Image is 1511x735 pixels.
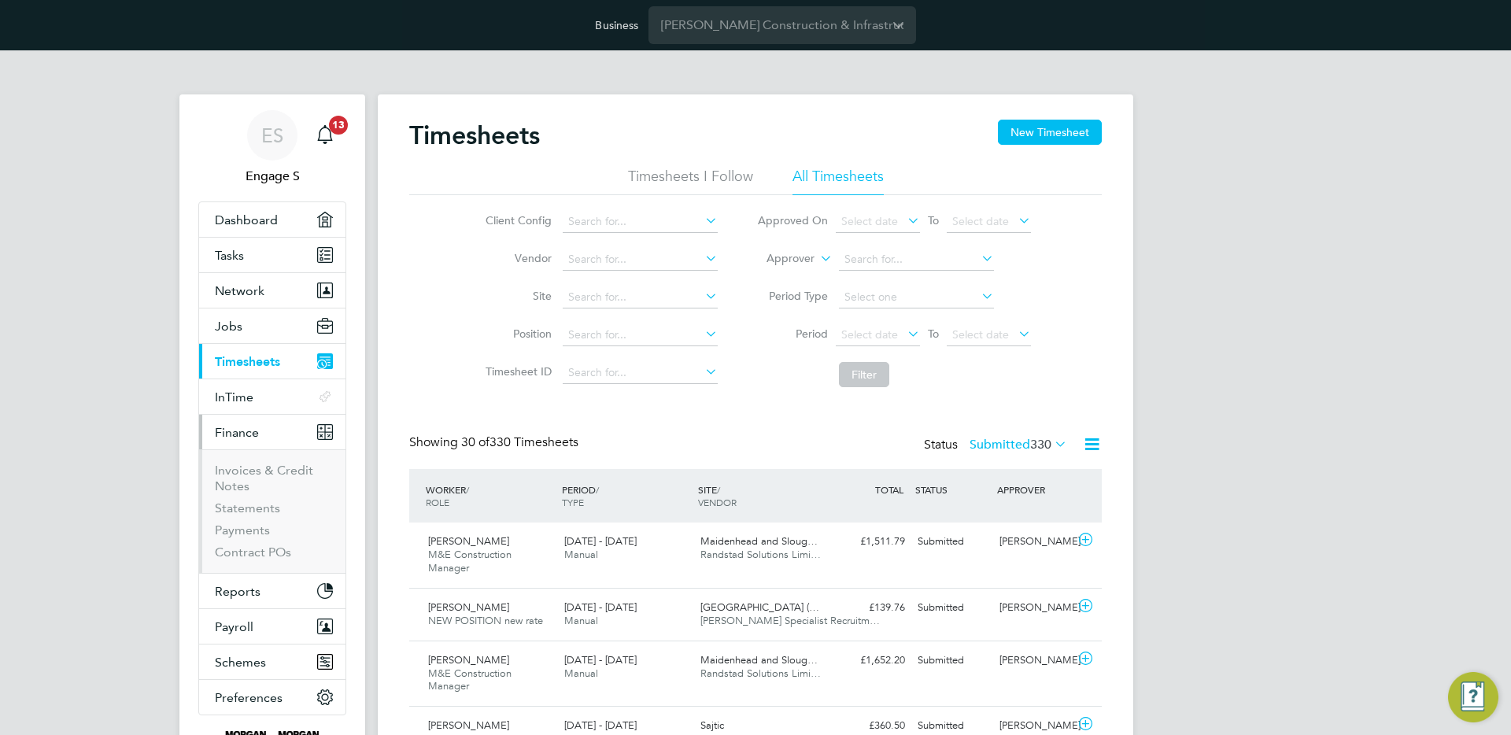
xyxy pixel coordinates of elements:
[700,653,818,667] span: Maidenhead and Sloug…
[428,614,543,627] span: NEW POSITION new rate
[993,529,1075,555] div: [PERSON_NAME]
[199,344,345,379] button: Timesheets
[428,548,512,574] span: M&E Construction Manager
[199,449,345,573] div: Finance
[839,286,994,308] input: Select one
[911,529,993,555] div: Submitted
[422,475,558,516] div: WORKER
[700,534,818,548] span: Maidenhead and Sloug…
[993,475,1075,504] div: APPROVER
[215,619,253,634] span: Payroll
[466,483,469,496] span: /
[564,653,637,667] span: [DATE] - [DATE]
[700,718,724,732] span: Sajtic
[261,125,283,146] span: ES
[215,425,259,440] span: Finance
[757,213,828,227] label: Approved On
[1030,437,1051,452] span: 330
[199,415,345,449] button: Finance
[757,289,828,303] label: Period Type
[924,434,1070,456] div: Status
[698,496,737,508] span: VENDOR
[911,648,993,674] div: Submitted
[998,120,1102,145] button: New Timesheet
[700,614,880,627] span: [PERSON_NAME] Specialist Recruitm…
[428,718,509,732] span: [PERSON_NAME]
[839,249,994,271] input: Search for...
[1448,672,1498,722] button: Engage Resource Center
[700,548,821,561] span: Randstad Solutions Limi…
[563,249,718,271] input: Search for...
[199,379,345,414] button: InTime
[215,690,283,705] span: Preferences
[215,545,291,560] a: Contract POs
[564,667,598,680] span: Manual
[839,362,889,387] button: Filter
[215,463,313,493] a: Invoices & Credit Notes
[563,324,718,346] input: Search for...
[481,327,552,341] label: Position
[595,18,638,32] label: Business
[428,600,509,614] span: [PERSON_NAME]
[215,500,280,515] a: Statements
[215,390,253,404] span: InTime
[481,289,552,303] label: Site
[198,167,346,186] span: Engage S
[564,534,637,548] span: [DATE] - [DATE]
[717,483,720,496] span: /
[563,211,718,233] input: Search for...
[841,214,898,228] span: Select date
[563,286,718,308] input: Search for...
[700,667,821,680] span: Randstad Solutions Limi…
[215,319,242,334] span: Jobs
[875,483,903,496] span: TOTAL
[829,529,911,555] div: £1,511.79
[628,167,753,195] li: Timesheets I Follow
[199,609,345,644] button: Payroll
[596,483,599,496] span: /
[564,548,598,561] span: Manual
[757,327,828,341] label: Period
[215,212,278,227] span: Dashboard
[199,680,345,715] button: Preferences
[481,364,552,379] label: Timesheet ID
[215,248,244,263] span: Tasks
[199,574,345,608] button: Reports
[911,475,993,504] div: STATUS
[329,116,348,135] span: 13
[952,327,1009,342] span: Select date
[199,238,345,272] a: Tasks
[993,648,1075,674] div: [PERSON_NAME]
[199,308,345,343] button: Jobs
[563,362,718,384] input: Search for...
[199,273,345,308] button: Network
[215,523,270,537] a: Payments
[694,475,830,516] div: SITE
[564,614,598,627] span: Manual
[461,434,578,450] span: 330 Timesheets
[215,655,266,670] span: Schemes
[923,323,944,344] span: To
[309,110,341,161] a: 13
[841,327,898,342] span: Select date
[562,496,584,508] span: TYPE
[993,595,1075,621] div: [PERSON_NAME]
[409,120,540,151] h2: Timesheets
[215,354,280,369] span: Timesheets
[923,210,944,231] span: To
[481,213,552,227] label: Client Config
[970,437,1067,452] label: Submitted
[428,667,512,693] span: M&E Construction Manager
[911,595,993,621] div: Submitted
[700,600,819,614] span: [GEOGRAPHIC_DATA] (…
[409,434,582,451] div: Showing
[481,251,552,265] label: Vendor
[829,648,911,674] div: £1,652.20
[198,110,346,186] a: ESEngage S
[199,202,345,237] a: Dashboard
[558,475,694,516] div: PERIOD
[744,251,815,267] label: Approver
[792,167,884,195] li: All Timesheets
[215,584,260,599] span: Reports
[829,595,911,621] div: £139.76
